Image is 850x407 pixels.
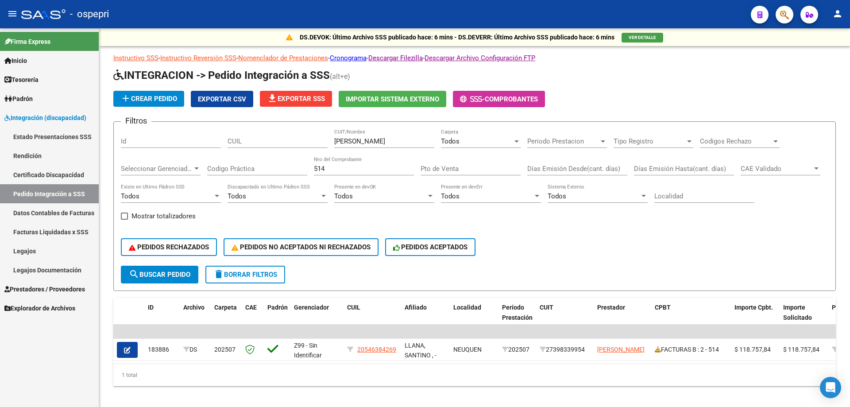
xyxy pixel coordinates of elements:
span: Padrón [267,304,288,311]
span: Afiliado [405,304,427,311]
datatable-header-cell: Archivo [180,298,211,337]
datatable-header-cell: CUIT [536,298,594,337]
span: Todos [548,192,566,200]
span: Exportar CSV [198,95,246,103]
div: 27398339954 [540,345,590,355]
span: PEDIDOS RECHAZADOS [129,243,209,251]
a: Cronograma [330,54,367,62]
span: NEUQUEN [453,346,482,353]
span: Archivo [183,304,205,311]
p: - - - - - [113,53,836,63]
datatable-header-cell: Importe Solicitado [780,298,828,337]
span: CAE [245,304,257,311]
datatable-header-cell: CPBT [651,298,731,337]
mat-icon: file_download [267,93,278,104]
span: Mostrar totalizadores [131,211,196,221]
span: [PERSON_NAME] [597,346,645,353]
p: DS.DEVOK: Último Archivo SSS publicado hace: 6 mins - DS.DEVERR: Último Archivo SSS publicado hac... [300,32,614,42]
span: INTEGRACION -> Pedido Integración a SSS [113,69,330,81]
mat-icon: person [832,8,843,19]
div: Open Intercom Messenger [820,377,841,398]
datatable-header-cell: Padrón [264,298,290,337]
span: Importar Sistema Externo [346,95,439,103]
span: ID [148,304,154,311]
span: Gerenciador [294,304,329,311]
span: 20546384269 [357,346,396,353]
mat-icon: add [120,93,131,104]
span: - ospepri [70,4,109,24]
span: Firma Express [4,37,50,47]
span: $ 118.757,84 [734,346,771,353]
span: Seleccionar Gerenciador [121,165,193,173]
span: Z99 - Sin Identificar [294,342,322,359]
mat-icon: search [129,269,139,279]
span: Tesorería [4,75,39,85]
span: Inicio [4,56,27,66]
span: Borrar Filtros [213,271,277,279]
div: DS [183,345,207,355]
button: -Comprobantes [453,91,545,107]
a: Nomenclador de Prestaciones [238,54,328,62]
span: Buscar Pedido [129,271,190,279]
span: Crear Pedido [120,95,177,103]
datatable-header-cell: CAE [242,298,264,337]
span: Integración (discapacidad) [4,113,86,123]
span: Todos [228,192,246,200]
span: LLANA, SANTINO , - [405,342,437,359]
datatable-header-cell: Período Prestación [498,298,536,337]
span: Periodo Prestacion [527,137,599,145]
div: 183886 [148,345,176,355]
span: PEDIDOS ACEPTADOS [393,243,468,251]
span: Padrón [4,94,33,104]
span: CAE Validado [741,165,812,173]
span: Codigos Rechazo [700,137,772,145]
a: Descargar Archivo Configuración FTP [425,54,535,62]
span: Exportar SSS [267,95,325,103]
div: 1 total [113,364,836,386]
datatable-header-cell: Importe Cpbt. [731,298,780,337]
span: Prestador [597,304,625,311]
button: Borrar Filtros [205,266,285,283]
span: VER DETALLE [629,35,656,40]
div: FACTURAS B : 2 - 514 [655,345,727,355]
datatable-header-cell: Localidad [450,298,498,337]
datatable-header-cell: Carpeta [211,298,242,337]
div: 202507 [502,345,533,355]
datatable-header-cell: Prestador [594,298,651,337]
span: 202507 [214,346,236,353]
span: PEDIDOS NO ACEPTADOS NI RECHAZADOS [232,243,371,251]
button: PEDIDOS RECHAZADOS [121,238,217,256]
h3: Filtros [121,115,151,127]
button: Crear Pedido [113,91,184,107]
span: Explorador de Archivos [4,303,75,313]
span: CUIL [347,304,360,311]
span: Importe Solicitado [783,304,812,321]
a: Instructivo SSS [113,54,158,62]
span: Todos [441,192,460,200]
span: (alt+e) [330,72,350,81]
span: CUIT [540,304,553,311]
span: Carpeta [214,304,237,311]
span: Período Prestación [502,304,533,321]
button: PEDIDOS ACEPTADOS [385,238,476,256]
span: Todos [334,192,353,200]
a: Instructivo Reversión SSS [160,54,236,62]
span: Localidad [453,304,481,311]
mat-icon: delete [213,269,224,279]
datatable-header-cell: Gerenciador [290,298,344,337]
button: Importar Sistema Externo [339,91,446,107]
span: Comprobantes [485,95,538,103]
datatable-header-cell: ID [144,298,180,337]
span: Prestadores / Proveedores [4,284,85,294]
span: $ 118.757,84 [783,346,819,353]
button: PEDIDOS NO ACEPTADOS NI RECHAZADOS [224,238,379,256]
a: Descargar Filezilla [368,54,423,62]
datatable-header-cell: CUIL [344,298,401,337]
button: VER DETALLE [622,33,663,43]
button: Buscar Pedido [121,266,198,283]
datatable-header-cell: Afiliado [401,298,450,337]
mat-icon: menu [7,8,18,19]
span: Todos [441,137,460,145]
button: Exportar CSV [191,91,253,107]
span: Tipo Registro [614,137,685,145]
